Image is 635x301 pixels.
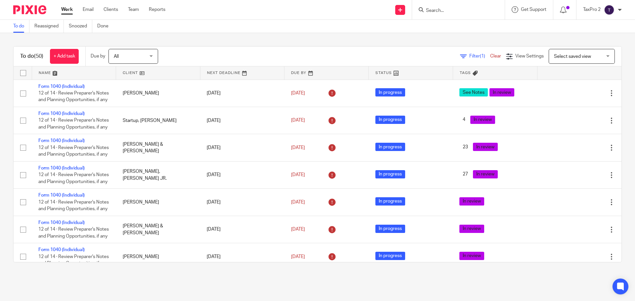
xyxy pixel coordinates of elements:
[460,71,471,75] span: Tags
[459,88,488,96] span: See Notes
[291,172,305,177] span: [DATE]
[375,197,405,206] span: In progress
[291,227,305,232] span: [DATE]
[469,54,490,58] span: Filter
[97,20,113,33] a: Done
[116,243,200,270] td: [PERSON_NAME]
[375,170,405,178] span: In progress
[459,225,484,233] span: In review
[200,80,284,107] td: [DATE]
[38,247,85,252] a: Form 1040 (Individual)
[375,143,405,151] span: In progress
[114,54,119,59] span: All
[375,88,405,96] span: In progress
[91,53,105,59] p: Due by
[38,118,109,130] span: 12 of 14 · Review Preparer's Notes and Planning Opportunities, if any
[61,6,73,13] a: Work
[149,6,165,13] a: Reports
[480,54,485,58] span: (1)
[200,107,284,134] td: [DATE]
[116,161,200,188] td: [PERSON_NAME], [PERSON_NAME] JR.
[38,200,109,211] span: 12 of 14 · Review Preparer's Notes and Planning Opportunities, if any
[375,116,405,124] span: In progress
[38,193,85,198] a: Form 1040 (Individual)
[291,254,305,259] span: [DATE]
[425,8,485,14] input: Search
[34,20,64,33] a: Reassigned
[116,107,200,134] td: Startup, [PERSON_NAME]
[459,143,471,151] span: 23
[489,88,514,96] span: In review
[583,6,601,13] p: TaxPro 2
[473,170,498,178] span: In review
[50,49,79,64] a: + Add task
[200,216,284,243] td: [DATE]
[200,161,284,188] td: [DATE]
[291,118,305,123] span: [DATE]
[459,252,484,260] span: In review
[459,116,469,124] span: 4
[470,116,495,124] span: In review
[291,200,305,205] span: [DATE]
[116,216,200,243] td: [PERSON_NAME] & [PERSON_NAME]
[13,5,46,14] img: Pixie
[38,166,85,170] a: Form 1040 (Individual)
[200,243,284,270] td: [DATE]
[38,91,109,102] span: 12 of 14 · Review Preparer's Notes and Planning Opportunities, if any
[473,143,498,151] span: In review
[104,6,118,13] a: Clients
[490,54,501,58] a: Clear
[38,254,109,266] span: 12 of 14 · Review Preparer's Notes and Planning Opportunities, if any
[375,225,405,233] span: In progress
[116,189,200,216] td: [PERSON_NAME]
[459,197,484,206] span: In review
[200,134,284,161] td: [DATE]
[34,54,43,59] span: (50)
[128,6,139,13] a: Team
[38,220,85,225] a: Form 1040 (Individual)
[459,170,471,178] span: 27
[69,20,92,33] a: Snoozed
[604,5,614,15] img: svg%3E
[13,20,29,33] a: To do
[38,145,109,157] span: 12 of 14 · Review Preparer's Notes and Planning Opportunities, if any
[38,138,85,143] a: Form 1040 (Individual)
[554,54,591,59] span: Select saved view
[116,134,200,161] td: [PERSON_NAME] & [PERSON_NAME]
[291,91,305,95] span: [DATE]
[521,7,546,12] span: Get Support
[83,6,94,13] a: Email
[20,53,43,60] h1: To do
[291,145,305,150] span: [DATE]
[116,80,200,107] td: [PERSON_NAME]
[515,54,544,58] span: View Settings
[38,172,109,184] span: 12 of 14 · Review Preparer's Notes and Planning Opportunities, if any
[375,252,405,260] span: In progress
[38,111,85,116] a: Form 1040 (Individual)
[200,189,284,216] td: [DATE]
[38,84,85,89] a: Form 1040 (Individual)
[38,227,109,239] span: 12 of 14 · Review Preparer's Notes and Planning Opportunities, if any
